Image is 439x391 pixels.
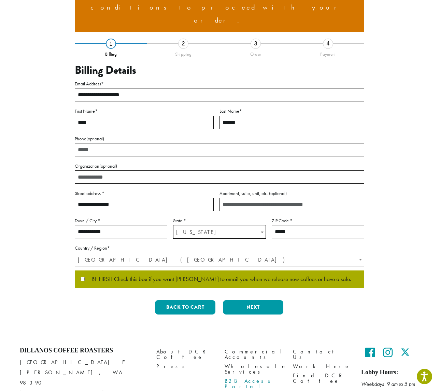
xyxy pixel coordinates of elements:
label: First Name [75,107,214,115]
div: 1 [106,39,116,49]
label: Organization [75,162,364,170]
a: Press [156,362,214,371]
div: Order [219,49,292,57]
em: Weekdays 9 am to 5 pm [361,380,415,388]
div: 4 [323,39,333,49]
label: Town / City [75,217,167,225]
span: (optional) [269,190,287,196]
span: (optional) [86,136,104,142]
div: 3 [251,39,261,49]
button: Back to cart [155,300,215,315]
label: ZIP Code [272,217,364,225]
a: Work Here [293,362,351,371]
span: (optional) [99,163,117,169]
span: Connecticut [173,225,265,239]
div: Shipping [147,49,219,57]
h3: Billing Details [75,64,364,77]
a: Commercial Accounts [225,347,283,362]
label: Email Address [75,80,364,88]
span: United States (US) [75,253,364,266]
input: BE FIRST! Check this box if you want [PERSON_NAME] to email you when we release new coffees or ha... [81,277,85,281]
h4: Dillanos Coffee Roasters [20,347,146,354]
div: Billing [75,49,147,57]
a: Find DCR Coffee [293,371,351,386]
a: About DCR Coffee [156,347,214,362]
a: Contact Us [293,347,351,362]
a: B2B Access Portal [225,376,283,391]
label: Apartment, suite, unit, etc. [219,189,364,198]
label: Street address [75,189,214,198]
div: 2 [178,39,188,49]
span: State [173,225,266,239]
label: Last Name [219,107,364,115]
div: Payment [292,49,364,57]
h5: Lobby Hours: [361,369,419,376]
label: State [173,217,266,225]
a: Wholesale Services [225,362,283,376]
span: BE FIRST! Check this box if you want [PERSON_NAME] to email you when we release new coffees or ha... [85,276,351,282]
button: Next [223,300,283,315]
span: Country / Region [75,253,364,266]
